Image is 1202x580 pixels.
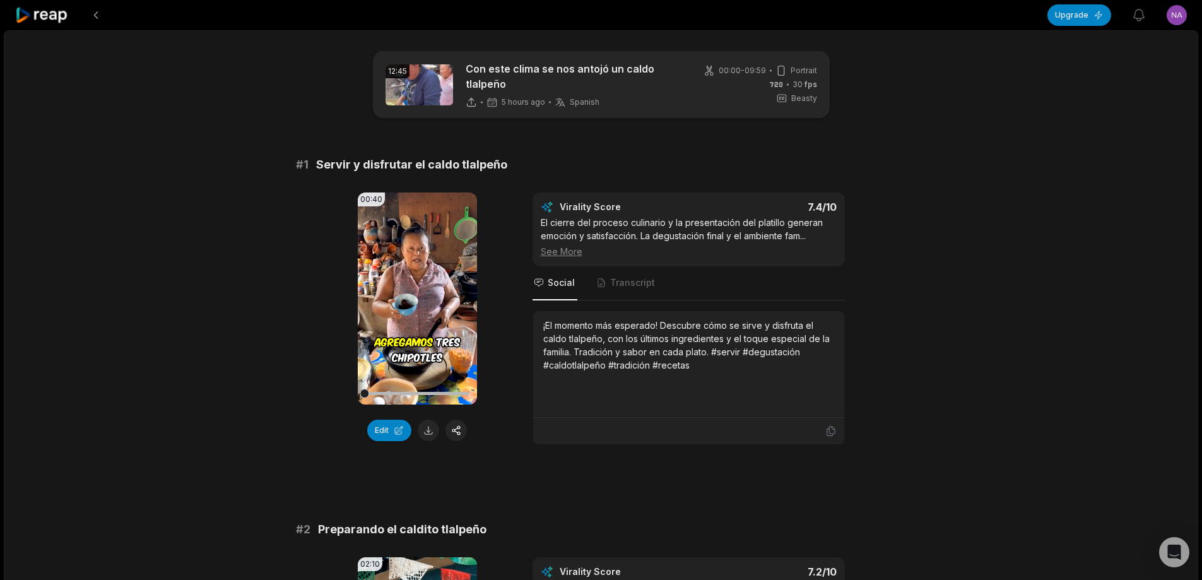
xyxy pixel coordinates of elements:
span: Preparando el caldito tlalpeño [318,521,486,538]
span: Transcript [610,276,655,289]
nav: Tabs [533,266,845,300]
div: ¡El momento más esperado! Descubre cómo se sirve y disfruta el caldo tlalpeño, con los últimos in... [543,319,834,372]
div: 7.2 /10 [701,565,837,578]
p: Con este clima se nos antojó un caldo tlalpeño [466,61,683,92]
span: 00:00 - 09:59 [719,65,766,76]
span: Social [548,276,575,289]
span: 5 hours ago [502,97,545,107]
span: Spanish [570,97,599,107]
span: # 2 [296,521,310,538]
div: 12:45 [386,64,410,78]
div: El cierre del proceso culinario y la presentación del platillo generan emoción y satisfacción. La... [541,216,837,258]
span: Servir y disfrutar el caldo tlalpeño [316,156,507,174]
span: Beasty [791,93,817,104]
div: 7.4 /10 [701,201,837,213]
div: See More [541,245,837,258]
video: Your browser does not support mp4 format. [358,192,477,405]
span: 30 [792,79,817,90]
div: Virality Score [560,201,695,213]
div: Virality Score [560,565,695,578]
button: Edit [367,420,411,441]
span: fps [804,80,817,89]
button: Upgrade [1047,4,1111,26]
span: # 1 [296,156,309,174]
div: Open Intercom Messenger [1159,537,1189,567]
span: Portrait [791,65,817,76]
